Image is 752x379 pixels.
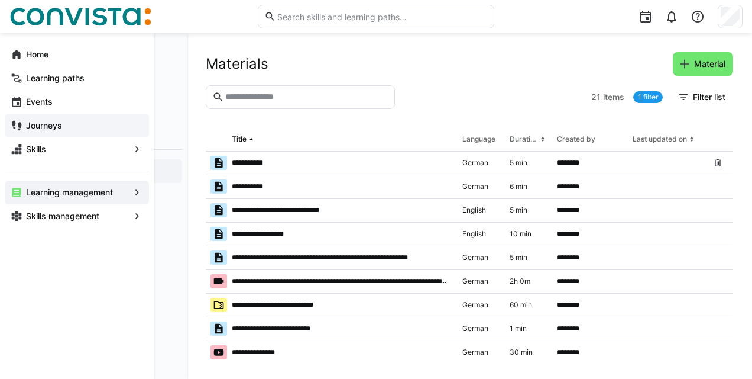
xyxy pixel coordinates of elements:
[692,58,727,70] span: Material
[510,348,533,357] span: 30 min
[462,229,486,239] span: English
[206,55,268,73] h2: Materials
[673,52,733,76] button: Material
[462,324,488,333] span: German
[462,205,486,215] span: English
[691,91,727,103] span: Filter list
[510,277,530,286] span: 2h 0m
[557,134,595,144] div: Created by
[276,11,488,22] input: Search skills and learning paths…
[462,348,488,357] span: German
[232,134,247,144] div: Title
[462,277,488,286] span: German
[462,182,488,191] span: German
[510,134,538,144] div: Duration
[510,324,527,333] span: 1 min
[510,300,532,310] span: 60 min
[633,134,687,144] div: Last updated on
[510,253,527,262] span: 5 min
[603,91,624,103] span: items
[672,85,733,109] button: Filter list
[462,158,488,168] span: German
[510,205,527,215] span: 5 min
[510,158,527,168] span: 5 min
[510,182,527,191] span: 6 min
[510,229,531,239] span: 10 min
[462,300,488,310] span: German
[633,91,663,103] a: 1 filter
[462,253,488,262] span: German
[591,91,601,103] span: 21
[462,134,495,144] div: Language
